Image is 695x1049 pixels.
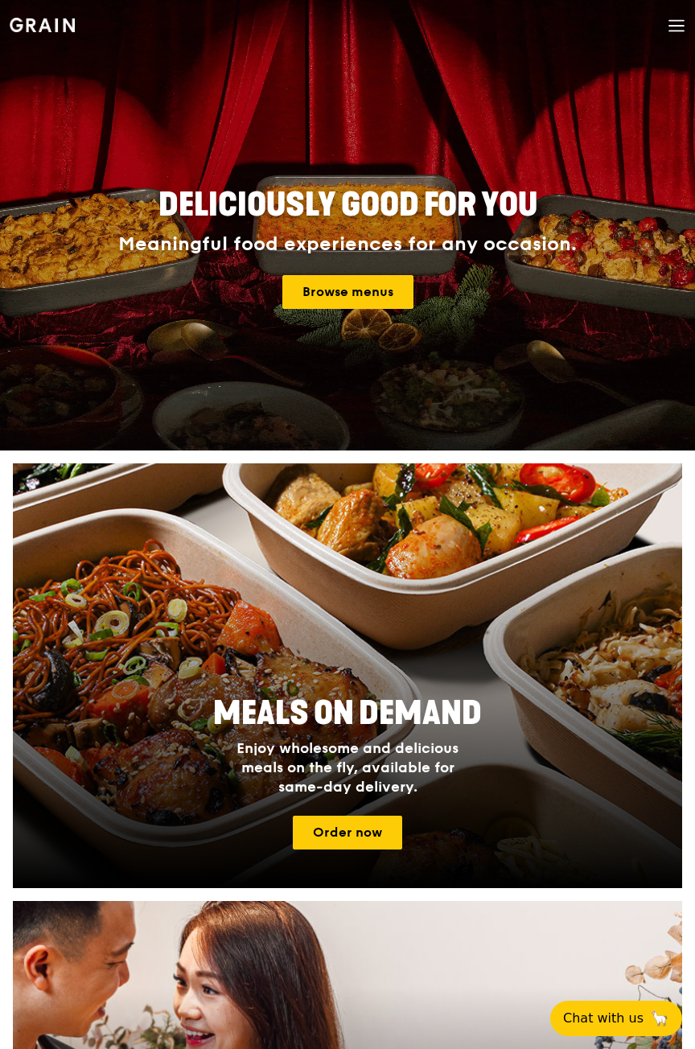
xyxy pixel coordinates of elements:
[563,1009,644,1028] span: Chat with us
[158,186,537,224] span: Deliciously good for you
[10,18,75,32] img: Grain
[550,1001,682,1036] button: Chat with us🦙
[85,233,611,256] div: Meaningful food experiences for any occasion.
[213,694,482,733] span: Meals On Demand
[650,1009,669,1028] span: 🦙
[236,739,459,796] span: Enjoy wholesome and delicious meals on the fly, available for same-day delivery.
[13,463,682,888] a: Meals On DemandEnjoy wholesome and delicious meals on the fly, available for same-day delivery.Or...
[282,275,413,309] a: Browse menus
[293,816,402,849] a: Order now
[13,463,682,888] img: meals-on-demand-card.d2b6f6db.png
